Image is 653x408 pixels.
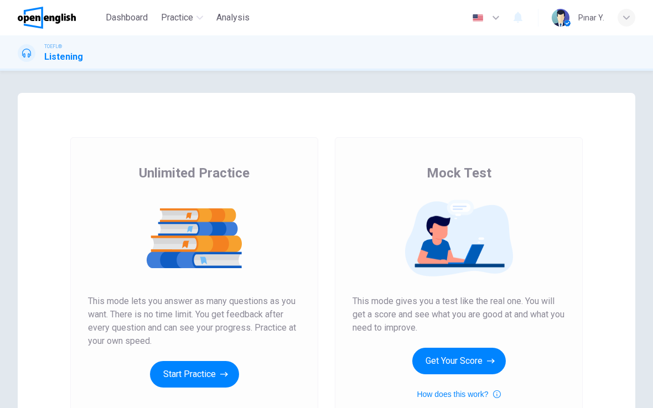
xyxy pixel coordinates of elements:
[18,7,76,29] img: OpenEnglish logo
[353,295,565,334] span: This mode gives you a test like the real one. You will get a score and see what you are good at a...
[101,8,152,28] button: Dashboard
[44,50,83,64] h1: Listening
[427,164,491,182] span: Mock Test
[578,11,604,24] div: Pınar Y.
[157,8,208,28] button: Practice
[106,11,148,24] span: Dashboard
[417,388,500,401] button: How does this work?
[412,348,506,374] button: Get Your Score
[216,11,250,24] span: Analysis
[552,9,569,27] img: Profile picture
[471,14,485,22] img: en
[161,11,193,24] span: Practice
[88,295,300,348] span: This mode lets you answer as many questions as you want. There is no time limit. You get feedback...
[212,8,254,28] button: Analysis
[18,7,101,29] a: OpenEnglish logo
[139,164,250,182] span: Unlimited Practice
[44,43,62,50] span: TOEFL®
[150,361,239,388] button: Start Practice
